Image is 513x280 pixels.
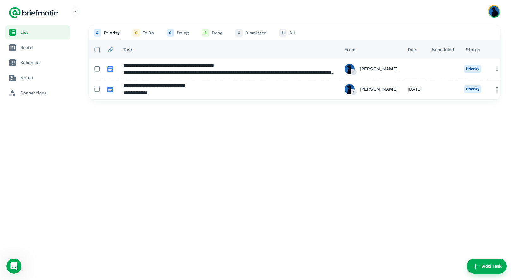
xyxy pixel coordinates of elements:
h6: [PERSON_NAME] [360,86,398,93]
span: 6 [235,29,243,37]
span: 1 [351,89,357,95]
span: Connections [20,89,68,96]
span: List [20,29,68,36]
span: Scheduled [432,46,454,53]
a: Board [5,40,70,54]
span: From [345,46,355,53]
button: Account button [488,5,500,18]
h1: Operator [31,3,53,8]
button: All [279,25,295,40]
span: 🔗 [108,46,113,53]
button: Gif picker [20,207,25,212]
button: Priority [94,25,120,40]
button: go back [4,3,16,15]
div: MS To Do is still syncing, but does it allow me to choose which lists I want to use as I have som... [28,96,116,133]
span: 3 [202,29,209,37]
span: 0 [167,29,174,37]
span: Status [466,46,480,53]
a: Notes [5,71,70,85]
div: Jenai Kemal [345,64,398,74]
b: [EMAIL_ADDRESS][DOMAIN_NAME] [10,168,60,179]
a: Scheduler [5,56,70,70]
span: Due [408,46,416,53]
span: Priority [464,85,481,93]
button: To Do [132,25,154,40]
div: You’ll get replies here and in your email: ✉️ [10,155,99,180]
div: Operator says… [5,151,121,213]
span: Priority [464,65,481,73]
span: 2 [94,29,101,37]
img: ACg8ocJ2icwvp9JOK7wn5ZzViKo5fqePl3fnoVmD2emQBQ96W2NeTGk=s50-c-k-no [345,64,355,74]
button: Send a message… [108,204,119,215]
span: Task [123,46,133,53]
span: 0 [132,29,140,37]
button: Add Task [467,259,507,274]
span: Notes [20,74,68,81]
span: Board [20,44,68,51]
textarea: Message… [5,194,121,204]
div: For Google docs does it only assign tasks that are manually added? [28,52,116,65]
div: You’ll get replies here and in your email:✉️[EMAIL_ADDRESS][DOMAIN_NAME]The team will be back🕒In ... [5,151,104,199]
div: The team will be back 🕒 [10,183,99,195]
div: Jenai says… [5,27,121,151]
span: 1 [351,69,357,75]
b: In 3 hours [15,189,40,194]
img: https://app.briefmatic.com/assets/tasktypes/vnd.google-apps.document.png [107,87,113,92]
img: Profile image for Operator [18,3,28,14]
span: Scheduler [20,59,68,66]
div: When you assign multiple tasks is there anyway to assign the task name to that task as opposed to... [28,68,116,93]
iframe: Intercom live chat [6,259,21,274]
button: Upload attachment [30,207,35,212]
a: Connections [5,86,70,100]
img: ACg8ocJ2icwvp9JOK7wn5ZzViKo5fqePl3fnoVmD2emQBQ96W2NeTGk=s50-c-k-no [345,84,355,94]
img: Jenai Kemal [489,6,499,17]
h6: [PERSON_NAME] [360,65,398,72]
button: Dismissed [235,25,266,40]
button: Doing [167,25,189,40]
a: Logo [9,6,58,19]
div: Hi, really hyped to see if this can streamline my to do lists and tasks. I wanted to ask a few th... [23,27,121,146]
button: Done [202,25,223,40]
div: Jenai Kemal [345,84,398,94]
span: 11 [279,29,287,37]
img: https://app.briefmatic.com/assets/tasktypes/vnd.google-apps.document.png [107,66,113,72]
div: Hyped to get some replies 😊 [28,136,116,143]
div: Hi, really hyped to see if this can streamline my to do lists and tasks. I wanted to ask a few th... [28,31,116,49]
button: Home [110,3,122,15]
a: List [5,25,70,39]
p: The team can also help [31,8,79,14]
button: Emoji picker [10,207,15,212]
td: [DATE] [403,79,427,99]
